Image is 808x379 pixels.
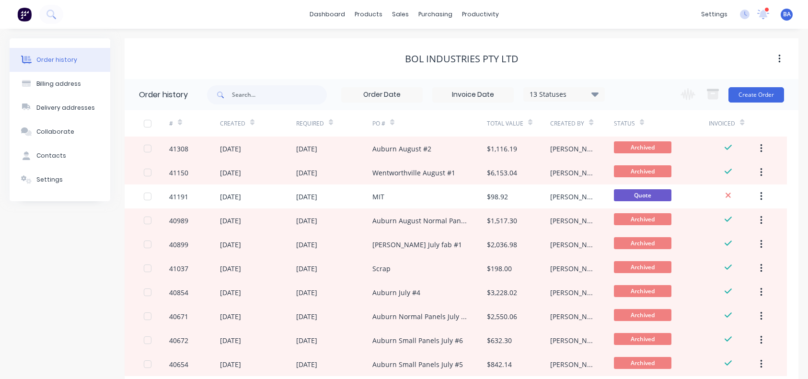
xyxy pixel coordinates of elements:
[487,168,517,178] div: $6,153.04
[220,119,245,128] div: Created
[296,335,317,345] div: [DATE]
[550,359,595,369] div: [PERSON_NAME]
[296,110,372,137] div: Required
[405,53,519,65] div: Bol Industries Pty Ltd
[296,264,317,274] div: [DATE]
[550,192,595,202] div: [PERSON_NAME]
[614,237,671,249] span: Archived
[372,119,385,128] div: PO #
[220,264,241,274] div: [DATE]
[10,168,110,192] button: Settings
[433,88,513,102] input: Invoice Date
[614,213,671,225] span: Archived
[550,216,595,226] div: [PERSON_NAME]
[220,335,241,345] div: [DATE]
[296,168,317,178] div: [DATE]
[487,216,517,226] div: $1,517.30
[487,240,517,250] div: $2,036.98
[10,48,110,72] button: Order history
[614,261,671,273] span: Archived
[372,311,468,322] div: Auburn Normal Panels July #3
[36,80,81,88] div: Billing address
[372,110,487,137] div: PO #
[139,89,188,101] div: Order history
[372,359,463,369] div: Auburn Small Panels July #5
[372,144,431,154] div: Auburn August #2
[169,311,188,322] div: 40671
[487,335,512,345] div: $632.30
[220,110,296,137] div: Created
[17,7,32,22] img: Factory
[614,165,671,177] span: Archived
[169,119,173,128] div: #
[10,96,110,120] button: Delivery addresses
[169,240,188,250] div: 40899
[372,192,384,202] div: MIT
[36,103,95,112] div: Delivery addresses
[487,311,517,322] div: $2,550.06
[614,141,671,153] span: Archived
[387,7,414,22] div: sales
[550,168,595,178] div: [PERSON_NAME]
[220,192,241,202] div: [DATE]
[296,359,317,369] div: [DATE]
[220,287,241,298] div: [DATE]
[487,287,517,298] div: $3,228.02
[550,110,614,137] div: Created By
[372,335,463,345] div: Auburn Small Panels July #6
[487,119,523,128] div: Total Value
[524,89,604,100] div: 13 Statuses
[169,192,188,202] div: 41191
[169,110,220,137] div: #
[10,72,110,96] button: Billing address
[709,110,760,137] div: Invoiced
[36,175,63,184] div: Settings
[487,192,508,202] div: $98.92
[342,88,422,102] input: Order Date
[614,309,671,321] span: Archived
[36,127,74,136] div: Collaborate
[614,285,671,297] span: Archived
[296,144,317,154] div: [DATE]
[10,144,110,168] button: Contacts
[169,287,188,298] div: 40854
[614,333,671,345] span: Archived
[36,151,66,160] div: Contacts
[169,216,188,226] div: 40989
[550,240,595,250] div: [PERSON_NAME]
[728,87,784,103] button: Create Order
[550,264,595,274] div: [PERSON_NAME]
[372,168,455,178] div: Wentworthville August #1
[372,240,462,250] div: [PERSON_NAME] July fab #1
[220,168,241,178] div: [DATE]
[220,144,241,154] div: [DATE]
[220,311,241,322] div: [DATE]
[487,110,551,137] div: Total Value
[487,144,517,154] div: $1,116.19
[487,359,512,369] div: $842.14
[550,119,584,128] div: Created By
[414,7,457,22] div: purchasing
[296,287,317,298] div: [DATE]
[169,359,188,369] div: 40654
[550,287,595,298] div: [PERSON_NAME]
[372,264,391,274] div: Scrap
[614,119,635,128] div: Status
[696,7,732,22] div: settings
[169,335,188,345] div: 40672
[614,357,671,369] span: Archived
[10,120,110,144] button: Collaborate
[169,144,188,154] div: 41308
[36,56,77,64] div: Order history
[709,119,735,128] div: Invoiced
[169,168,188,178] div: 41150
[296,119,324,128] div: Required
[550,144,595,154] div: [PERSON_NAME]
[305,7,350,22] a: dashboard
[296,240,317,250] div: [DATE]
[296,311,317,322] div: [DATE]
[783,10,791,19] span: BA
[350,7,387,22] div: products
[550,335,595,345] div: [PERSON_NAME]
[550,311,595,322] div: [PERSON_NAME]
